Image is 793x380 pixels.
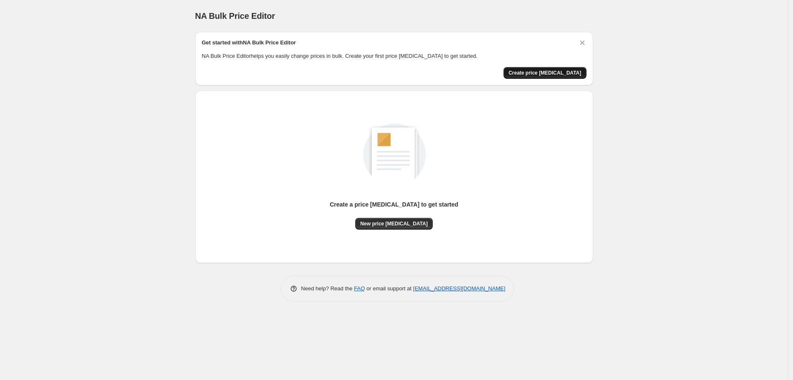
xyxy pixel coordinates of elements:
[413,285,505,292] a: [EMAIL_ADDRESS][DOMAIN_NAME]
[504,67,586,79] button: Create price change job
[354,285,365,292] a: FAQ
[202,39,296,47] h2: Get started with NA Bulk Price Editor
[195,11,275,21] span: NA Bulk Price Editor
[330,200,458,209] p: Create a price [MEDICAL_DATA] to get started
[355,218,433,230] button: New price [MEDICAL_DATA]
[509,70,581,76] span: Create price [MEDICAL_DATA]
[301,285,354,292] span: Need help? Read the
[365,285,413,292] span: or email support at
[202,52,586,60] p: NA Bulk Price Editor helps you easily change prices in bulk. Create your first price [MEDICAL_DAT...
[578,39,586,47] button: Dismiss card
[360,220,428,227] span: New price [MEDICAL_DATA]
